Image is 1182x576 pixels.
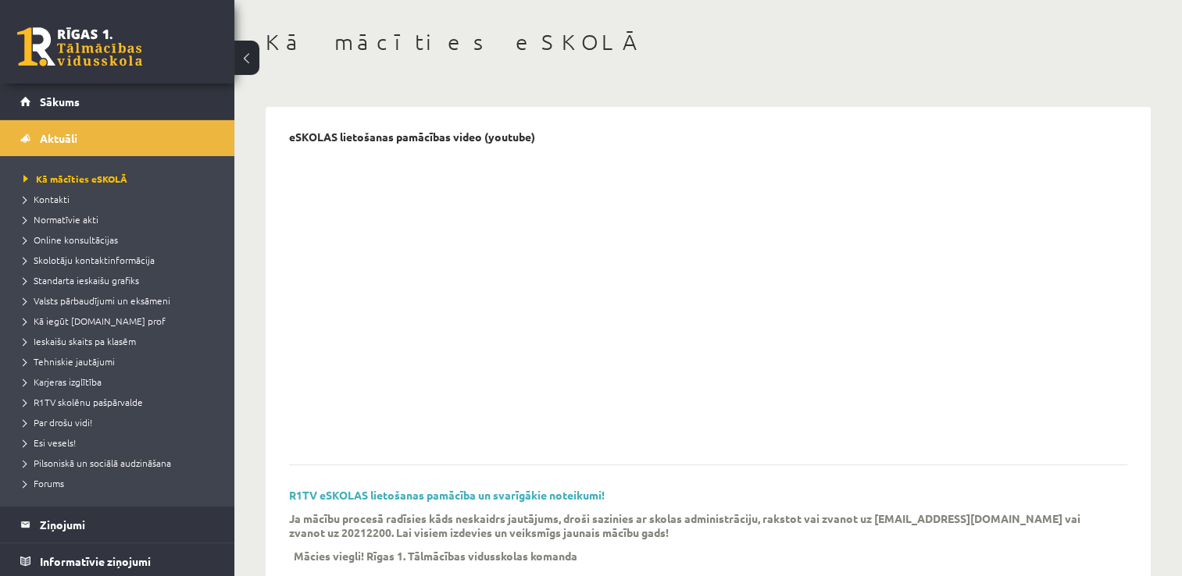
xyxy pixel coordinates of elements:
span: Forums [23,477,64,489]
a: Kā iegūt [DOMAIN_NAME] prof [23,314,219,328]
a: R1TV skolēnu pašpārvalde [23,395,219,409]
a: Normatīvie akti [23,212,219,226]
a: Skolotāju kontaktinformācija [23,253,219,267]
span: R1TV skolēnu pašpārvalde [23,396,143,408]
a: Kā mācīties eSKOLĀ [23,172,219,186]
span: Normatīvie akti [23,213,98,226]
a: Ieskaišu skaits pa klasēm [23,334,219,348]
a: Tehniskie jautājumi [23,354,219,368]
a: Online konsultācijas [23,233,219,247]
span: Aktuāli [40,131,77,145]
a: Par drošu vidi! [23,415,219,429]
span: Tehniskie jautājumi [23,355,115,368]
span: Sākums [40,94,80,108]
span: Kā mācīties eSKOLĀ [23,172,127,185]
a: Standarta ieskaišu grafiks [23,273,219,287]
h1: Kā mācīties eSKOLĀ [266,29,1151,55]
legend: Ziņojumi [40,507,215,542]
span: Skolotāju kontaktinformācija [23,254,155,266]
a: Pilsoniskā un sociālā audzināšana [23,456,219,470]
span: Ieskaišu skaits pa klasēm [23,335,136,347]
span: Kā iegūt [DOMAIN_NAME] prof [23,315,166,327]
p: Mācies viegli! [294,549,364,563]
span: Valsts pārbaudījumi un eksāmeni [23,294,170,307]
span: Online konsultācijas [23,233,118,246]
p: Ja mācību procesā radīsies kāds neskaidrs jautājums, droši sazinies ar skolas administrāciju, rak... [289,511,1104,539]
a: Valsts pārbaudījumi un eksāmeni [23,293,219,308]
a: Kontakti [23,192,219,206]
a: Forums [23,476,219,490]
a: Esi vesels! [23,436,219,450]
p: Rīgas 1. Tālmācības vidusskolas komanda [366,549,577,563]
span: Esi vesels! [23,436,76,449]
a: Ziņojumi [20,507,215,542]
span: Standarta ieskaišu grafiks [23,274,139,286]
a: R1TV eSKOLAS lietošanas pamācība un svarīgākie noteikumi! [289,488,605,502]
a: Aktuāli [20,120,215,156]
a: Karjeras izglītība [23,375,219,389]
span: Pilsoniskā un sociālā audzināšana [23,457,171,469]
span: Karjeras izglītība [23,375,102,388]
span: Kontakti [23,193,70,205]
span: Par drošu vidi! [23,416,92,428]
p: eSKOLAS lietošanas pamācības video (youtube) [289,130,535,144]
a: Rīgas 1. Tālmācības vidusskola [17,27,142,66]
a: Sākums [20,84,215,119]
